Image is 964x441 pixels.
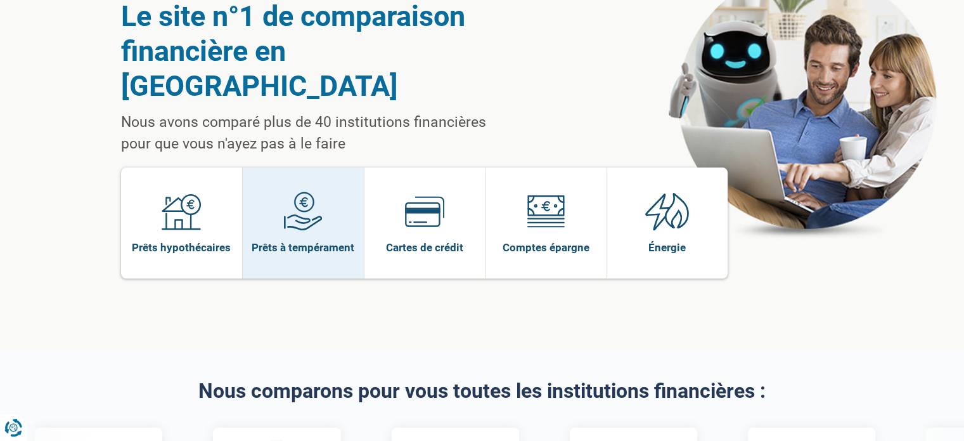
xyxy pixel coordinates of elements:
[526,192,565,231] img: Comptes épargne
[283,192,323,231] img: Prêts à tempérament
[648,240,686,254] span: Énergie
[485,168,607,279] a: Comptes épargne Comptes épargne
[503,240,589,254] span: Comptes épargne
[645,192,690,231] img: Énergie
[252,240,354,254] span: Prêts à tempérament
[243,168,364,279] a: Prêts à tempérament Prêts à tempérament
[121,168,243,279] a: Prêts hypothécaires Prêts hypothécaires
[405,192,444,231] img: Cartes de crédit
[121,380,844,402] h2: Nous comparons pour vous toutes les institutions financières :
[386,240,463,254] span: Cartes de crédit
[162,192,201,231] img: Prêts hypothécaires
[364,168,485,279] a: Cartes de crédit Cartes de crédit
[132,240,231,254] span: Prêts hypothécaires
[121,112,518,155] p: Nous avons comparé plus de 40 institutions financières pour que vous n'ayez pas à le faire
[607,168,728,279] a: Énergie Énergie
